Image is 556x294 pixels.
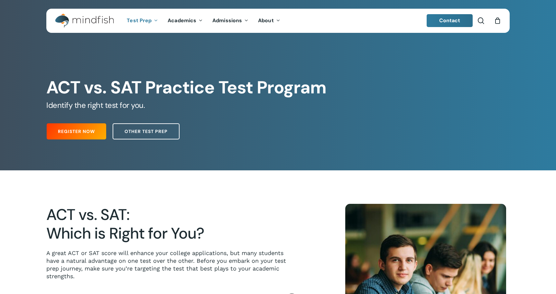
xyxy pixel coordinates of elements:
[46,100,509,110] h5: Identify the right test for you.
[46,9,510,33] header: Main Menu
[439,17,460,24] span: Contact
[46,205,297,243] h2: ACT vs. SAT: Which is Right for You?
[47,123,106,139] a: Register Now
[168,17,196,24] span: Academics
[127,17,152,24] span: Test Prep
[46,77,509,98] h1: ACT vs. SAT Practice Test Program
[58,128,95,135] span: Register Now
[253,18,285,24] a: About
[163,18,208,24] a: Academics
[122,9,285,33] nav: Main Menu
[427,14,473,27] a: Contact
[258,17,274,24] span: About
[122,18,163,24] a: Test Prep
[494,17,501,24] a: Cart
[212,17,242,24] span: Admissions
[125,128,168,135] span: Other Test Prep
[208,18,253,24] a: Admissions
[113,123,180,139] a: Other Test Prep
[46,249,297,280] p: A great ACT or SAT score will enhance your college applications, but many students have a natural...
